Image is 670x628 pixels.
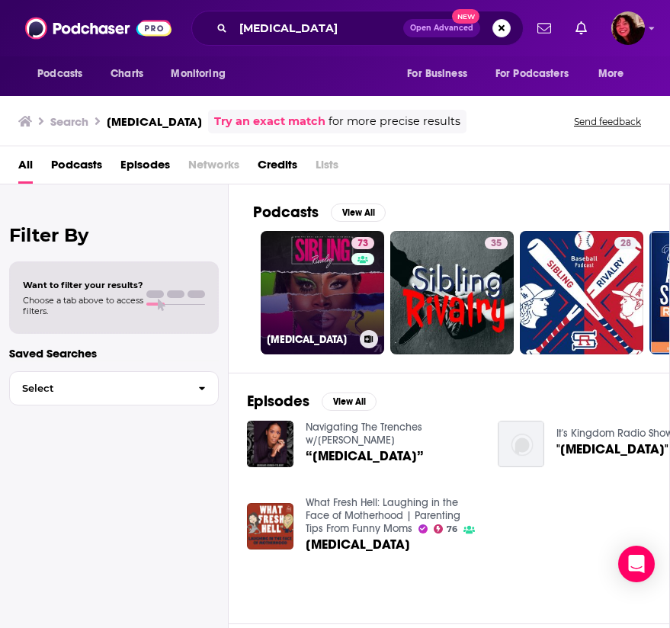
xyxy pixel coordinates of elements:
[101,59,152,88] a: Charts
[407,63,467,85] span: For Business
[27,59,102,88] button: open menu
[611,11,645,45] span: Logged in as Kathryn-Musilek
[588,59,643,88] button: open menu
[306,538,410,551] a: Sibling Rivalry
[452,9,479,24] span: New
[569,115,646,128] button: Send feedback
[253,203,386,222] a: PodcastsView All
[18,152,33,184] a: All
[306,450,424,463] a: “Sibling Rivalry”
[9,224,219,246] h2: Filter By
[267,333,354,346] h3: [MEDICAL_DATA]
[498,421,544,467] img: "Sibling Rivalry"
[23,295,143,316] span: Choose a tab above to access filters.
[10,383,186,393] span: Select
[188,152,239,184] span: Networks
[233,16,403,40] input: Search podcasts, credits, & more...
[258,152,297,184] a: Credits
[491,236,502,252] span: 35
[306,421,422,447] a: Navigating The Trenches w/Barbara Farmer-Tolbert
[331,203,386,222] button: View All
[253,203,319,222] h2: Podcasts
[329,113,460,130] span: for more precise results
[531,15,557,41] a: Show notifications dropdown
[410,24,473,32] span: Open Advanced
[51,152,102,184] a: Podcasts
[191,11,524,46] div: Search podcasts, credits, & more...
[485,237,508,249] a: 35
[357,236,368,252] span: 73
[37,63,82,85] span: Podcasts
[598,63,624,85] span: More
[614,237,637,249] a: 28
[50,114,88,129] h3: Search
[618,546,655,582] div: Open Intercom Messenger
[247,392,377,411] a: EpisodesView All
[306,496,460,535] a: What Fresh Hell: Laughing in the Face of Motherhood | Parenting Tips From Funny Moms
[556,443,668,456] a: "Sibling Rivalry"
[306,450,424,463] span: “[MEDICAL_DATA]”
[390,231,514,354] a: 35
[9,371,219,405] button: Select
[247,503,293,549] img: Sibling Rivalry
[396,59,486,88] button: open menu
[316,152,338,184] span: Lists
[486,59,591,88] button: open menu
[447,526,457,533] span: 76
[120,152,170,184] a: Episodes
[261,231,384,354] a: 73[MEDICAL_DATA]
[495,63,569,85] span: For Podcasters
[403,19,480,37] button: Open AdvancedNew
[434,524,458,533] a: 76
[25,14,172,43] img: Podchaser - Follow, Share and Rate Podcasts
[556,443,668,456] span: "[MEDICAL_DATA]"
[569,15,593,41] a: Show notifications dropdown
[160,59,245,88] button: open menu
[111,63,143,85] span: Charts
[351,237,374,249] a: 73
[107,114,202,129] h3: [MEDICAL_DATA]
[247,421,293,467] img: “Sibling Rivalry”
[620,236,631,252] span: 28
[23,280,143,290] span: Want to filter your results?
[322,392,377,411] button: View All
[171,63,225,85] span: Monitoring
[214,113,325,130] a: Try an exact match
[611,11,645,45] button: Show profile menu
[306,538,410,551] span: [MEDICAL_DATA]
[611,11,645,45] img: User Profile
[9,346,219,360] p: Saved Searches
[520,231,643,354] a: 28
[247,392,309,411] h2: Episodes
